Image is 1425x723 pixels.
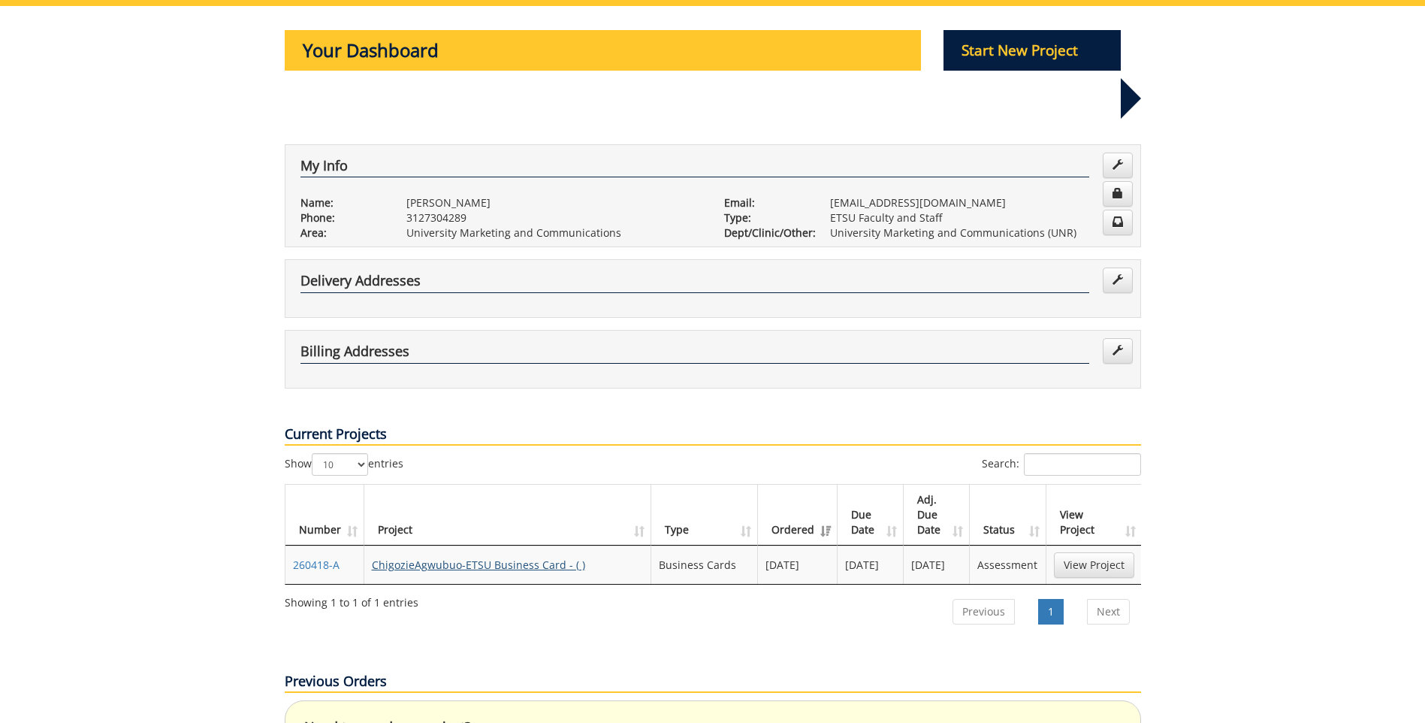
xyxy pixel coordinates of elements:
[293,558,340,572] a: 260418-A
[1054,552,1134,578] a: View Project
[724,195,808,210] p: Email:
[830,210,1125,225] p: ETSU Faculty and Staff
[1038,599,1064,625] a: 1
[1024,453,1141,476] input: Search:
[300,159,1089,178] h4: My Info
[1103,181,1133,207] a: Change Password
[300,195,384,210] p: Name:
[406,225,702,240] p: University Marketing and Communications
[406,195,702,210] p: [PERSON_NAME]
[830,195,1125,210] p: [EMAIL_ADDRESS][DOMAIN_NAME]
[1103,338,1133,364] a: Edit Addresses
[970,485,1046,546] th: Status: activate to sort column ascending
[300,274,1089,293] h4: Delivery Addresses
[1087,599,1130,625] a: Next
[300,210,384,225] p: Phone:
[724,225,808,240] p: Dept/Clinic/Other:
[758,546,838,584] td: [DATE]
[1103,268,1133,293] a: Edit Addresses
[830,225,1125,240] p: University Marketing and Communications (UNR)
[285,485,364,546] th: Number: activate to sort column ascending
[838,485,904,546] th: Due Date: activate to sort column ascending
[651,546,758,584] td: Business Cards
[943,44,1121,59] a: Start New Project
[904,546,970,584] td: [DATE]
[724,210,808,225] p: Type:
[312,453,368,476] select: Showentries
[651,485,758,546] th: Type: activate to sort column ascending
[1103,153,1133,178] a: Edit Info
[300,344,1089,364] h4: Billing Addresses
[758,485,838,546] th: Ordered: activate to sort column ascending
[943,30,1121,71] p: Start New Project
[300,225,384,240] p: Area:
[285,589,418,610] div: Showing 1 to 1 of 1 entries
[285,453,403,476] label: Show entries
[1103,210,1133,235] a: Change Communication Preferences
[904,485,970,546] th: Adj. Due Date: activate to sort column ascending
[364,485,651,546] th: Project: activate to sort column ascending
[953,599,1015,625] a: Previous
[372,558,585,572] a: ChigozieAgwubuo-ETSU Business Card - ( )
[982,453,1141,476] label: Search:
[285,30,922,71] p: Your Dashboard
[285,425,1141,446] p: Current Projects
[1046,485,1142,546] th: View Project: activate to sort column ascending
[838,546,904,584] td: [DATE]
[406,210,702,225] p: 3127304289
[970,546,1046,584] td: Assessment
[285,672,1141,693] p: Previous Orders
